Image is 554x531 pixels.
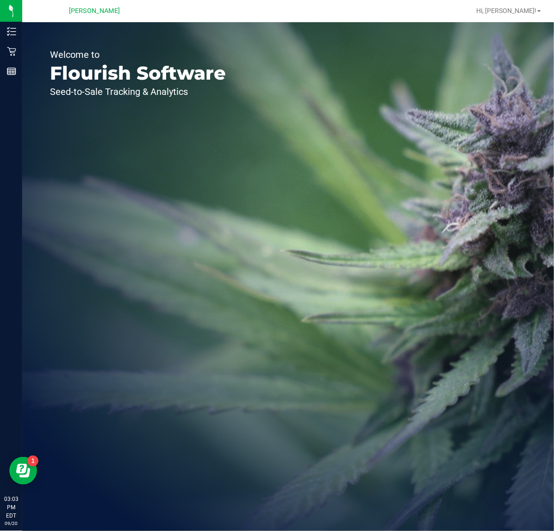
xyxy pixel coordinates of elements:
[4,495,18,520] p: 03:03 PM EDT
[476,7,536,14] span: Hi, [PERSON_NAME]!
[50,87,226,96] p: Seed-to-Sale Tracking & Analytics
[4,520,18,527] p: 09/20
[69,7,120,15] span: [PERSON_NAME]
[7,27,16,36] inline-svg: Inventory
[27,456,38,467] iframe: Resource center unread badge
[7,67,16,76] inline-svg: Reports
[50,50,226,59] p: Welcome to
[7,47,16,56] inline-svg: Retail
[9,457,37,485] iframe: Resource center
[50,64,226,82] p: Flourish Software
